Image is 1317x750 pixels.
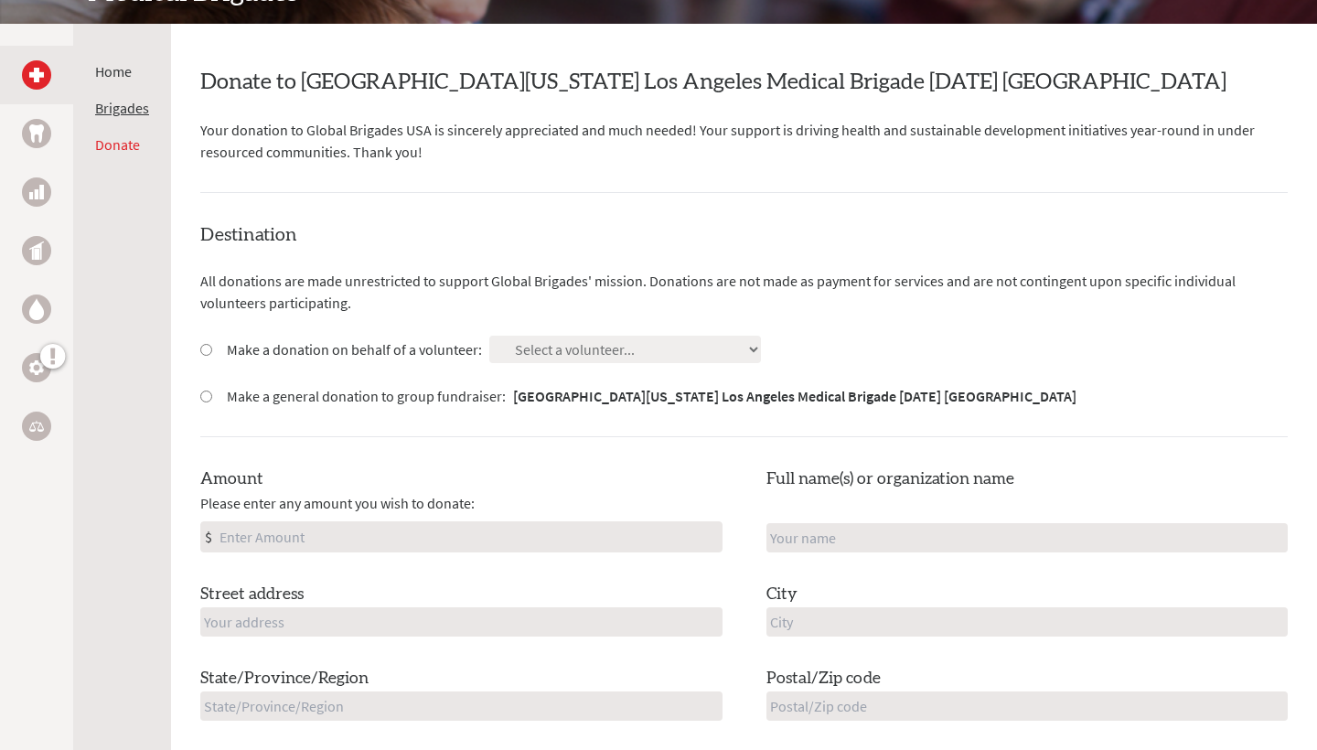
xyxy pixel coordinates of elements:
[200,119,1288,163] p: Your donation to Global Brigades USA is sincerely appreciated and much needed! Your support is dr...
[95,62,132,80] a: Home
[200,270,1288,314] p: All donations are made unrestricted to support Global Brigades' mission. Donations are not made a...
[29,68,44,82] img: Medical
[22,295,51,324] a: Water
[22,60,51,90] a: Medical
[95,134,149,155] li: Donate
[95,135,140,154] a: Donate
[766,466,1014,492] label: Full name(s) or organization name
[200,222,1288,248] h4: Destination
[29,241,44,260] img: Public Health
[95,99,149,117] a: Brigades
[227,385,1076,407] label: Make a general donation to group fundraiser:
[200,492,475,514] span: Please enter any amount you wish to donate:
[216,522,722,552] input: Enter Amount
[200,691,723,721] input: State/Province/Region
[29,185,44,199] img: Business
[95,97,149,119] li: Brigades
[766,582,798,607] label: City
[22,177,51,207] a: Business
[22,236,51,265] a: Public Health
[227,338,482,360] label: Make a donation on behalf of a volunteer:
[513,387,1076,405] strong: [GEOGRAPHIC_DATA][US_STATE] Los Angeles Medical Brigade [DATE] [GEOGRAPHIC_DATA]
[200,607,723,637] input: Your address
[766,691,1289,721] input: Postal/Zip code
[22,412,51,441] a: Legal Empowerment
[200,68,1288,97] h2: Donate to [GEOGRAPHIC_DATA][US_STATE] Los Angeles Medical Brigade [DATE] [GEOGRAPHIC_DATA]
[29,298,44,319] img: Water
[200,582,304,607] label: Street address
[95,60,149,82] li: Home
[29,421,44,432] img: Legal Empowerment
[766,607,1289,637] input: City
[29,124,44,142] img: Dental
[22,353,51,382] a: Engineering
[766,523,1289,552] input: Your name
[766,666,881,691] label: Postal/Zip code
[200,466,263,492] label: Amount
[201,522,216,552] div: $
[29,360,44,375] img: Engineering
[22,119,51,148] a: Dental
[200,666,369,691] label: State/Province/Region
